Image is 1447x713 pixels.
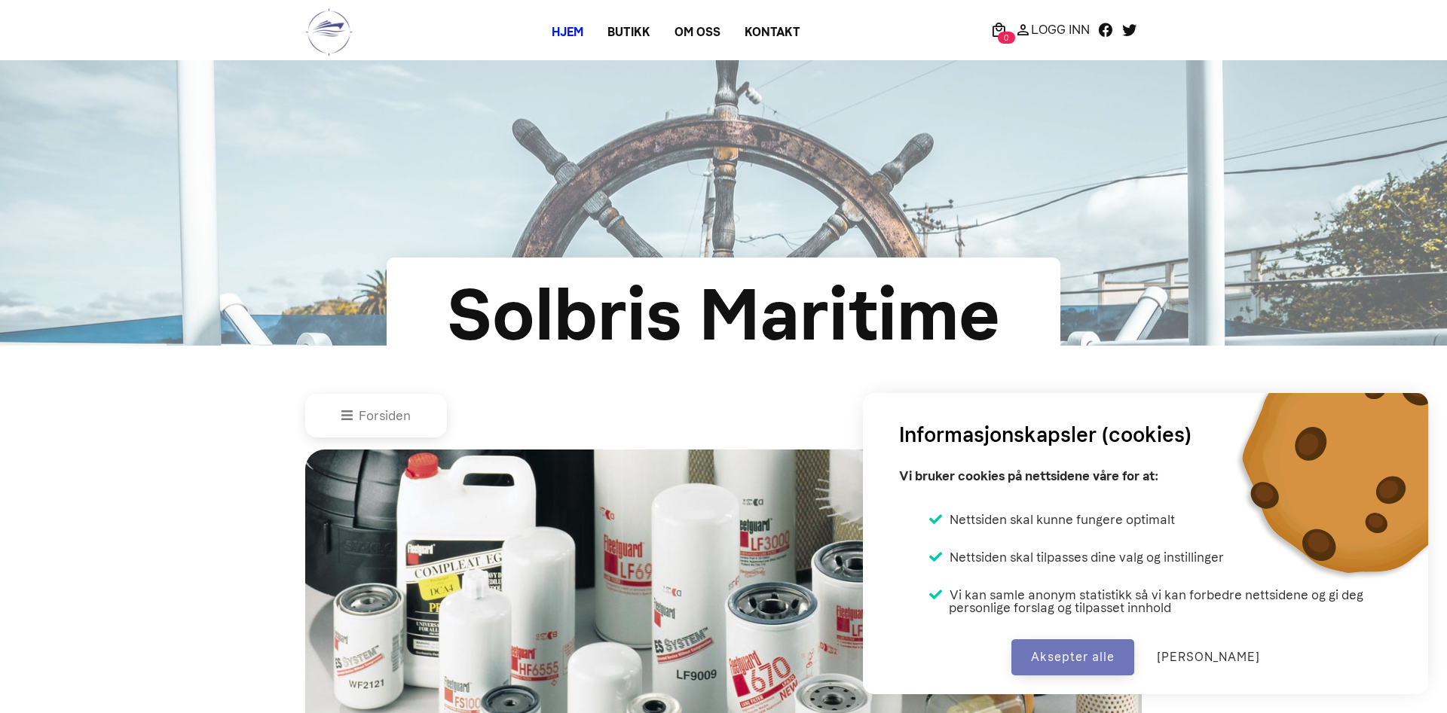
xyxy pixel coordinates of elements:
[1011,639,1134,675] button: Aksepter alle
[436,261,1011,370] div: Solbris Maritime
[987,20,1011,38] a: 0
[733,19,812,46] a: Kontakt
[341,408,411,423] a: Forsiden
[929,513,1175,526] li: Nettsiden skal kunne fungere optimalt
[305,8,353,56] img: logo
[899,463,1158,489] p: Vi bruker cookies på nettsidene våre for at:
[929,588,1392,614] li: Vi kan samle anonym statistikk så vi kan forbedre nettsidene og gi deg personlige forslag og tilp...
[1137,639,1280,675] button: [PERSON_NAME]
[929,550,1224,564] li: Nettsiden skal tilpasses dine valg og instillinger
[595,19,662,46] a: Butikk
[540,19,595,46] a: Hjem
[1011,20,1094,38] a: Logg Inn
[662,19,733,46] a: Om oss
[998,32,1015,44] span: 0
[899,419,1192,451] h3: Informasjonskapsler (cookies)
[305,394,1142,437] nav: breadcrumb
